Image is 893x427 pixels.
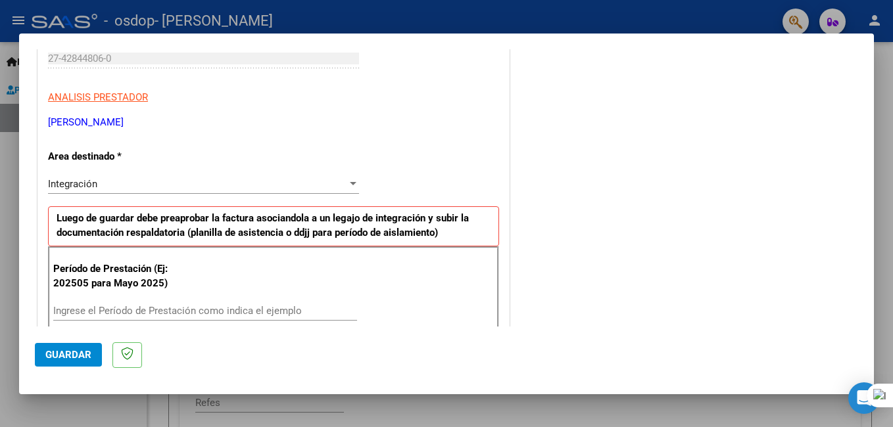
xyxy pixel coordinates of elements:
[48,115,499,130] p: [PERSON_NAME]
[45,349,91,361] span: Guardar
[57,212,469,239] strong: Luego de guardar debe preaprobar la factura asociandola a un legajo de integración y subir la doc...
[48,91,148,103] span: ANALISIS PRESTADOR
[53,261,185,291] p: Período de Prestación (Ej: 202505 para Mayo 2025)
[35,343,102,367] button: Guardar
[848,382,880,414] div: Open Intercom Messenger
[48,178,97,190] span: Integración
[48,149,183,164] p: Area destinado *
